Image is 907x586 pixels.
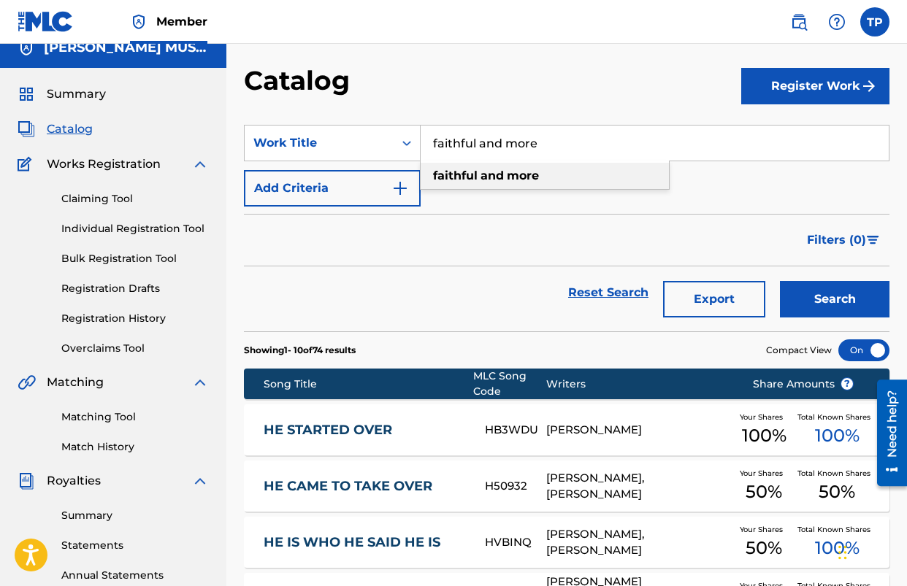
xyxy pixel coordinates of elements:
[18,11,74,32] img: MLC Logo
[815,535,860,561] span: 100 %
[244,125,889,331] form: Search Form
[485,534,546,551] div: HVBINQ
[753,377,854,392] span: Share Amounts
[61,439,209,455] a: Match History
[507,169,539,182] strong: more
[264,534,466,551] a: HE IS WHO HE SAID HE IS
[61,281,209,296] a: Registration Drafts
[797,524,876,535] span: Total Known Shares
[663,281,765,317] button: Export
[47,374,104,391] span: Matching
[485,422,546,439] div: HB3WDU
[740,524,789,535] span: Your Shares
[18,120,35,138] img: Catalog
[264,478,466,495] a: HE CAME TO TAKE OVER
[18,374,36,391] img: Matching
[473,369,547,399] div: MLC Song Code
[61,508,209,523] a: Summary
[815,423,860,449] span: 100 %
[264,377,473,392] div: Song Title
[61,538,209,553] a: Statements
[130,13,148,31] img: Top Rightsholder
[780,281,889,317] button: Search
[191,472,209,490] img: expand
[546,526,730,559] div: [PERSON_NAME], [PERSON_NAME]
[797,468,876,479] span: Total Known Shares
[546,422,730,439] div: [PERSON_NAME]
[838,531,847,574] div: Drag
[798,222,889,258] button: Filters (0)
[61,568,209,583] a: Annual Statements
[18,85,106,103] a: SummarySummary
[61,341,209,356] a: Overclaims Tool
[860,7,889,36] div: User Menu
[244,170,421,207] button: Add Criteria
[740,412,789,423] span: Your Shares
[18,39,35,57] img: Accounts
[841,378,853,390] span: ?
[47,85,106,103] span: Summary
[61,311,209,326] a: Registration History
[740,468,789,479] span: Your Shares
[18,85,35,103] img: Summary
[822,7,851,36] div: Help
[766,344,832,357] span: Compact View
[834,516,907,586] iframe: Chat Widget
[156,13,207,30] span: Member
[828,13,846,31] img: help
[481,169,504,182] strong: and
[191,155,209,173] img: expand
[433,169,478,182] strong: faithful
[746,535,782,561] span: 50 %
[819,479,855,505] span: 50 %
[253,134,385,152] div: Work Title
[47,472,101,490] span: Royalties
[807,231,866,249] span: Filters ( 0 )
[485,478,546,495] div: H50932
[741,68,889,104] button: Register Work
[546,470,730,503] div: [PERSON_NAME], [PERSON_NAME]
[860,77,878,95] img: f7272a7cc735f4ea7f67.svg
[44,39,209,56] h5: PECK MUSIC GROUP
[47,120,93,138] span: Catalog
[797,412,876,423] span: Total Known Shares
[746,479,782,505] span: 50 %
[47,155,161,173] span: Works Registration
[391,180,409,197] img: 9d2ae6d4665cec9f34b9.svg
[244,64,357,97] h2: Catalog
[61,221,209,236] a: Individual Registration Tool
[61,191,209,207] a: Claiming Tool
[546,377,730,392] div: Writers
[244,344,356,357] p: Showing 1 - 10 of 74 results
[866,374,907,492] iframe: Resource Center
[264,422,466,439] a: HE STARTED OVER
[18,120,93,138] a: CatalogCatalog
[784,7,814,36] a: Public Search
[61,409,209,425] a: Matching Tool
[61,251,209,266] a: Bulk Registration Tool
[191,374,209,391] img: expand
[867,236,879,244] img: filter
[18,155,37,173] img: Works Registration
[742,423,787,449] span: 100 %
[790,13,808,31] img: search
[561,277,656,309] a: Reset Search
[18,472,35,490] img: Royalties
